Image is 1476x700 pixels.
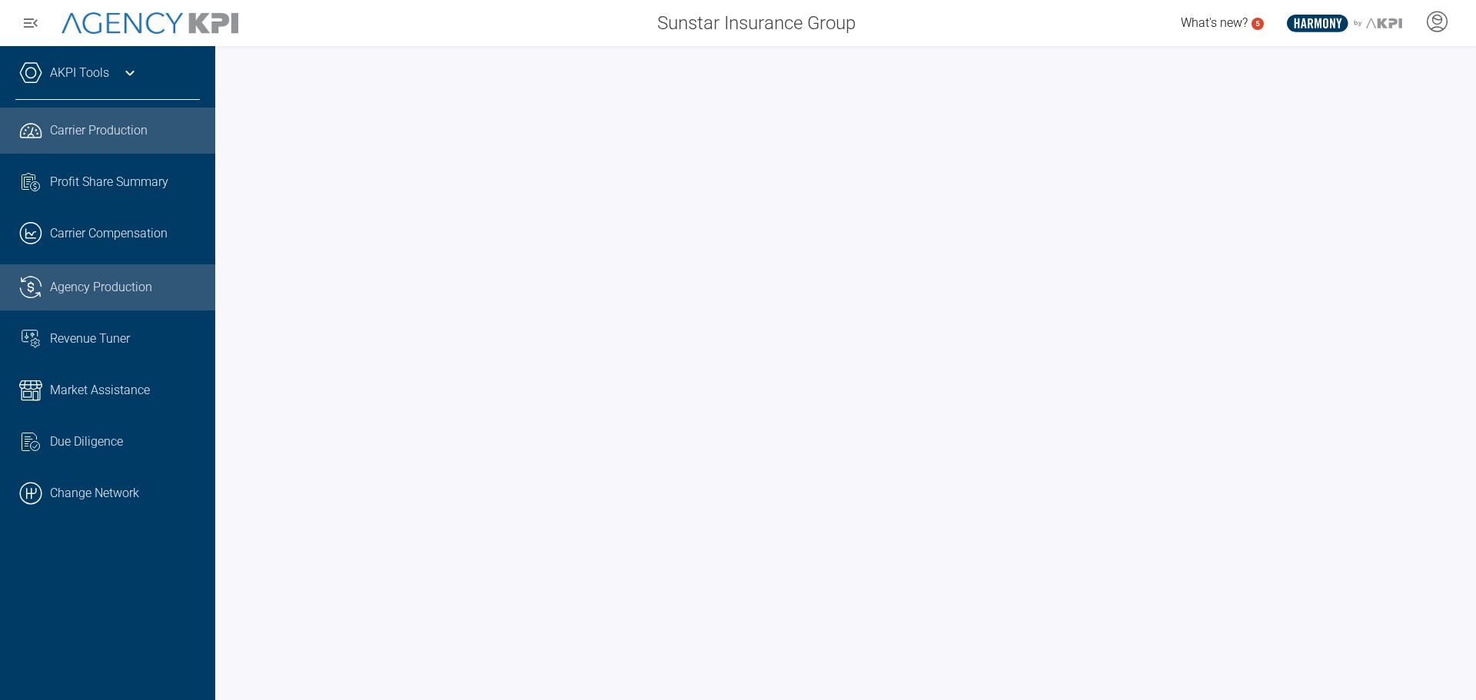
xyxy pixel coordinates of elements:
[1181,15,1248,30] span: What's new?
[50,381,150,400] span: Market Assistance
[1255,19,1260,28] text: 5
[657,9,856,37] span: Sunstar Insurance Group
[50,64,109,82] a: AKPI Tools
[50,330,130,348] span: Revenue Tuner
[50,121,148,140] span: Carrier Production
[50,278,152,297] span: Agency Production
[1252,18,1264,30] a: 5
[61,12,238,35] img: AgencyKPI
[50,433,123,451] span: Due Diligence
[50,224,168,243] span: Carrier Compensation
[50,173,168,191] span: Profit Share Summary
